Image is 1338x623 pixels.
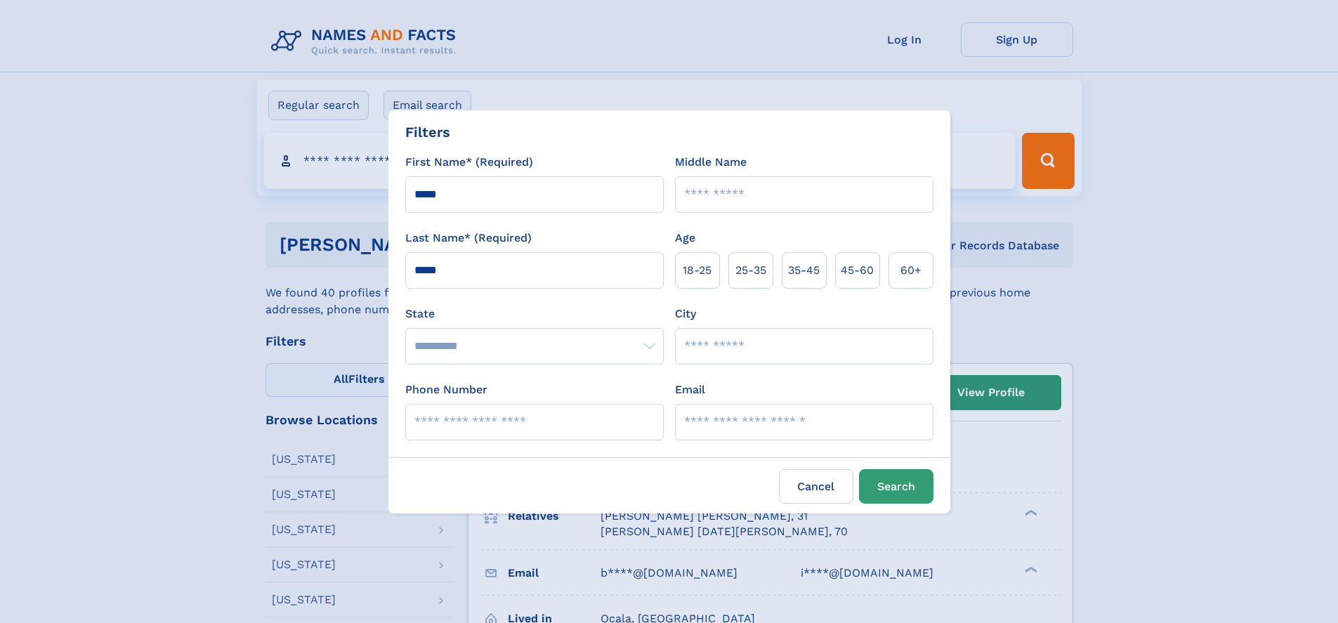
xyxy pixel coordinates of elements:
[405,230,532,247] label: Last Name* (Required)
[405,306,664,322] label: State
[841,262,874,279] span: 45‑60
[405,122,450,143] div: Filters
[788,262,820,279] span: 35‑45
[675,306,696,322] label: City
[900,262,921,279] span: 60+
[675,230,695,247] label: Age
[675,381,705,398] label: Email
[859,469,933,504] button: Search
[675,154,747,171] label: Middle Name
[779,469,853,504] label: Cancel
[405,154,533,171] label: First Name* (Required)
[405,381,487,398] label: Phone Number
[735,262,766,279] span: 25‑35
[683,262,711,279] span: 18‑25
